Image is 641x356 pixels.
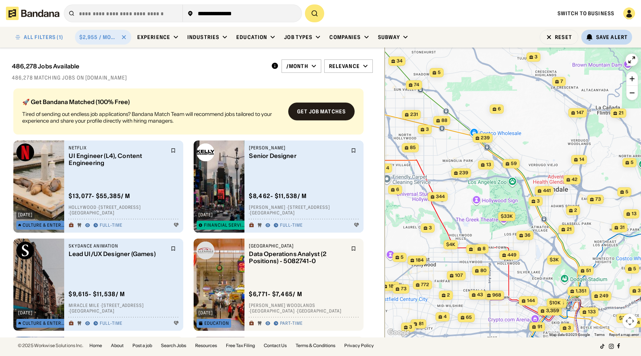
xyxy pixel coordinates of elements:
a: Privacy Policy [344,343,374,348]
div: Experience [137,34,170,41]
img: Netflix logo [16,143,34,161]
img: Kelly Wearstler logo [197,143,214,161]
span: 13 [486,162,491,168]
span: 2 [447,292,450,298]
div: Culture & Entertainment [23,321,65,326]
span: 91 [538,324,542,330]
span: 239 [481,135,490,141]
span: 6 [498,106,501,112]
a: About [111,343,124,348]
span: Switch to Business [558,10,614,17]
span: 7 [561,78,563,85]
div: Lead UI/UX Designer (Games) [69,250,166,258]
span: Map data ©2025 Google [549,333,590,337]
div: Subway [378,34,400,41]
span: 4 [386,165,389,171]
div: Senior Designer [249,152,346,159]
span: 133 [588,309,596,315]
div: © 2025 Workwise Solutions Inc. [18,343,83,348]
span: 3 [537,198,540,204]
span: 43 [477,292,483,298]
a: Report a map error [609,333,639,337]
div: [DATE] [198,213,213,217]
span: 772 [421,282,429,288]
a: Contact Us [264,343,287,348]
span: 3 [409,324,412,330]
span: 81 [419,321,424,327]
div: Full-time [100,321,122,327]
img: Glendale Community College logo [197,242,214,259]
span: 5 [438,69,441,76]
div: [DATE] [18,311,33,315]
span: 1,351 [576,288,586,294]
div: Relevance [329,63,360,69]
div: Data Operations Analyst (2 Positions) - 5082741-0 [249,250,346,265]
div: UI Engineer (L4), Content Engineering [69,152,166,166]
a: Terms (opens in new tab) [594,333,605,337]
span: 3,359 [546,308,559,314]
span: 2 [574,207,577,214]
span: 21 [567,226,572,233]
span: 88 [441,117,447,124]
span: 36 [525,232,530,239]
div: Save Alert [596,34,628,41]
div: Education [204,321,229,326]
span: 3 [568,325,571,331]
div: grid [12,85,372,337]
span: $3k [619,315,628,321]
div: Full-time [100,223,122,229]
a: Post a job [132,343,152,348]
div: Industries [187,34,219,41]
div: $ 6,771 - $7,465 / m [249,290,302,298]
a: Home [89,343,102,348]
div: Netflix [69,145,166,151]
span: 34 [397,58,402,64]
span: 73 [401,286,407,292]
div: 🚀 Get Bandana Matched (100% Free) [22,99,282,105]
span: 107 [455,272,463,279]
span: 74 [414,82,419,88]
div: Education [236,34,267,41]
div: /month [286,63,308,69]
a: Terms & Conditions [296,343,335,348]
span: 5 [631,159,634,166]
span: 144 [527,298,535,304]
div: [PERSON_NAME] · [STREET_ADDRESS] · [GEOGRAPHIC_DATA] [249,204,359,216]
span: 147 [576,110,584,116]
span: 4 [444,314,447,320]
div: [DATE] [18,213,33,217]
span: 3 [535,54,538,60]
div: 486,278 matching jobs on [DOMAIN_NAME] [12,74,373,81]
div: Tired of sending out endless job applications? Bandana Match Team will recommend jobs tailored to... [22,111,282,124]
span: 239 [459,170,468,176]
a: Search Jobs [161,343,186,348]
span: 3 [638,288,641,294]
span: 51 [586,268,591,274]
div: [PERSON_NAME] Woodlands · [GEOGRAPHIC_DATA] · [GEOGRAPHIC_DATA] [249,302,359,314]
span: 8 [483,246,486,252]
div: Job Types [284,34,312,41]
div: Skydance Animation [69,243,166,249]
span: 441 [543,188,551,194]
span: 59 [511,161,517,167]
span: $10k [549,300,561,305]
div: 486,278 Jobs Available [12,63,80,70]
span: 249 [599,293,608,299]
div: $ 9,615 - $11,538 / m [69,290,125,298]
span: $3k [550,257,559,262]
div: Miracle Mile · [STREET_ADDRESS] · [GEOGRAPHIC_DATA] [69,302,179,314]
span: 6 [396,187,399,193]
span: $33k [501,213,513,219]
span: 968 [492,292,501,298]
span: 5 [625,189,628,195]
div: Part-time [280,321,303,327]
span: $4k [446,242,455,247]
span: 21 [619,110,624,116]
span: 344 [436,194,445,200]
div: Hollywood · [STREET_ADDRESS] · [GEOGRAPHIC_DATA] [69,204,179,216]
span: 80 [480,268,487,274]
div: Culture & Entertainment [23,223,65,227]
div: Get job matches [297,109,346,114]
span: 31 [620,224,625,231]
span: 13 [632,211,637,217]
